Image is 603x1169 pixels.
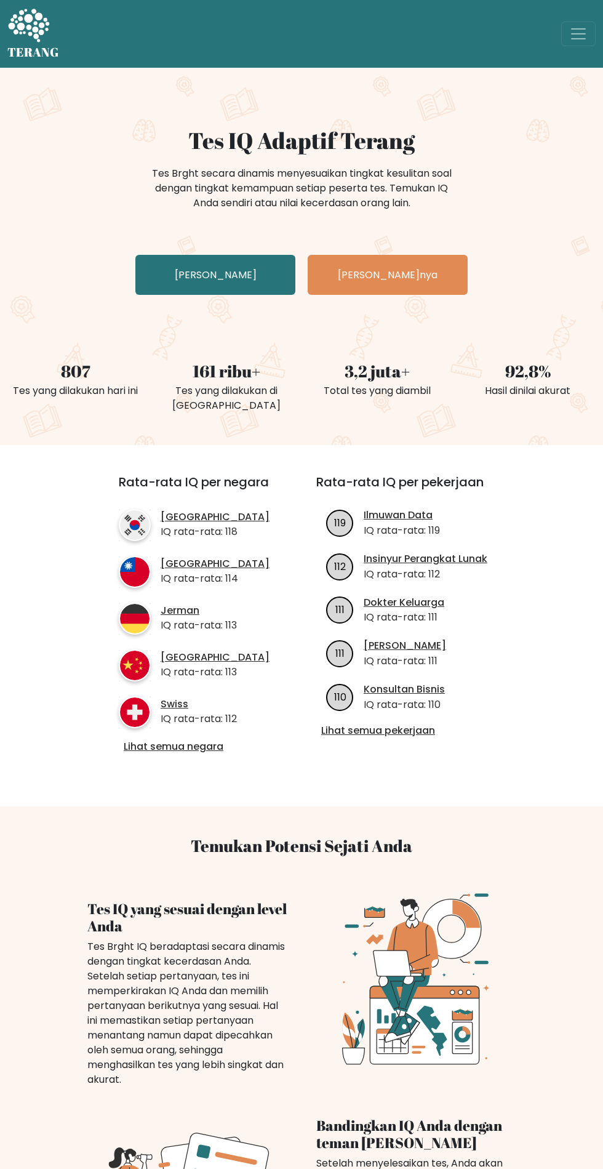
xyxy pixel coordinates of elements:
[364,567,440,581] font: IQ rata-rata: 112
[119,603,151,635] img: negara
[345,360,410,382] font: 3,2 juta+
[61,360,90,382] font: 807
[364,683,445,696] a: Konsultan Bisnis
[161,697,188,711] font: Swiss
[193,360,260,382] font: 161 ribu+
[364,697,441,712] font: IQ rata-rata: 110
[364,523,440,537] font: IQ rata-rata: 119
[124,741,267,753] a: Lihat semua negara
[364,553,487,566] a: Insinyur Perangkat Lunak
[135,255,295,295] a: [PERSON_NAME]
[161,605,237,617] a: Jerman
[161,511,270,524] a: [GEOGRAPHIC_DATA]
[364,610,437,624] font: IQ rata-rata: 111
[119,649,151,681] img: negara
[364,654,437,668] font: IQ rata-rata: 111
[334,516,346,530] text: 119
[188,125,415,156] font: Tes IQ Adaptif Terang
[334,560,346,574] text: 112
[161,558,270,571] a: [GEOGRAPHIC_DATA]
[364,508,433,522] font: Ilmuwan Data
[172,384,281,412] font: Tes yang dilakukan di [GEOGRAPHIC_DATA]
[161,556,270,571] font: [GEOGRAPHIC_DATA]
[505,360,551,382] font: 92,8%
[316,1115,502,1152] font: Bandingkan IQ Anda dengan teman [PERSON_NAME]
[364,595,444,609] font: Dokter Keluarga
[161,510,270,524] font: [GEOGRAPHIC_DATA]
[316,473,484,491] font: Rata-rata IQ per pekerjaan
[119,696,151,728] img: negara
[7,44,58,60] font: TERANG
[191,835,412,857] font: Temukan Potensi Sejati Anda
[119,556,151,588] img: negara
[561,22,596,46] button: Alihkan navigasi
[364,638,446,653] font: [PERSON_NAME]
[161,524,238,539] font: IQ rata-rata: 118
[338,268,437,282] font: [PERSON_NAME]nya
[87,899,287,936] font: Tes IQ yang sesuai dengan level Anda
[364,597,444,609] a: Dokter Keluarga
[321,725,494,737] a: Lihat semua pekerjaan
[152,166,452,210] font: Tes Brght secara dinamis menyesuaikan tingkat kesulitan soal dengan tingkat kemampuan setiap pese...
[7,5,58,63] a: TERANG
[124,739,223,753] font: Lihat semua negara
[161,618,237,632] font: IQ rata-rata: 113
[87,939,285,1087] font: Tes Brght IQ beradaptasi secara dinamis dengan tingkat kecerdasan Anda. Setelah setiap pertanyaan...
[324,384,431,398] font: Total tes yang diambil
[13,384,138,398] font: Tes yang dilakukan hari ini
[161,651,270,664] a: [GEOGRAPHIC_DATA]
[175,268,257,282] font: [PERSON_NAME]
[335,646,345,661] text: 111
[308,255,468,295] a: [PERSON_NAME]nya
[334,690,346,704] text: 110
[119,509,151,541] img: negara
[364,682,445,696] font: Konsultan Bisnis
[364,640,446,653] a: [PERSON_NAME]
[364,552,487,566] font: Insinyur Perangkat Lunak
[161,698,237,711] a: Swiss
[119,473,269,491] font: Rata-rata IQ per negara
[161,650,270,664] font: [GEOGRAPHIC_DATA]
[161,665,237,679] font: IQ rata-rata: 113
[321,723,435,737] font: Lihat semua pekerjaan
[161,571,238,585] font: IQ rata-rata: 114
[335,603,345,617] text: 111
[485,384,570,398] font: Hasil dinilai akurat
[161,603,199,617] font: Jerman
[161,712,237,726] font: IQ rata-rata: 112
[364,509,440,522] a: Ilmuwan Data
